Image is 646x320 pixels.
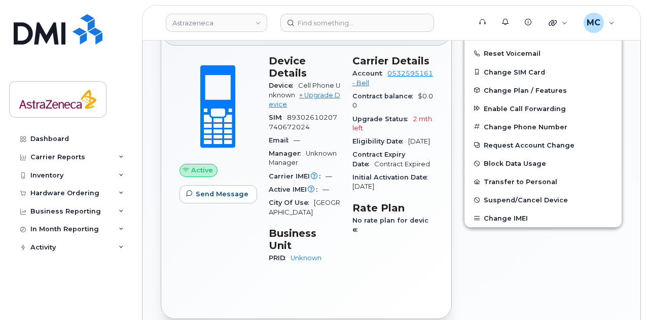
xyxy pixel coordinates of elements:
a: Astrazeneca [166,14,267,32]
span: Eligibility Date [352,137,408,145]
span: — [294,136,300,144]
button: Change IMEI [464,209,622,227]
span: Cell Phone Unknown [269,82,340,98]
button: Change Plan / Features [464,81,622,99]
h3: Rate Plan [352,202,433,214]
span: Contract balance [352,92,418,100]
button: Send Message [180,185,257,203]
span: Upgrade Status [352,115,413,123]
span: Initial Activation Date [352,173,433,181]
span: Active IMEI [269,186,322,193]
span: Contract Expired [374,160,430,168]
span: SIM [269,114,287,121]
span: [DATE] [408,137,430,145]
span: Device [269,82,298,89]
button: Request Account Change [464,136,622,154]
span: Send Message [196,189,248,199]
span: Change Plan / Features [484,86,567,94]
span: Contract Expiry Date [352,151,405,167]
span: Email [269,136,294,144]
input: Find something... [280,14,434,32]
span: City Of Use [269,199,314,206]
span: 2 mth left [352,115,432,132]
span: MC [587,17,600,29]
h3: Carrier Details [352,55,433,67]
h3: Business Unit [269,227,340,252]
button: Change SIM Card [464,63,622,81]
span: 89302610207740672024 [269,114,337,130]
a: Unknown [291,254,321,262]
span: Manager [269,150,306,157]
h3: Device Details [269,55,340,79]
div: Marlo Cabansag [577,13,622,33]
span: Suspend/Cancel Device [484,196,568,204]
a: 0532595161 - Bell [352,69,433,86]
button: Transfer to Personal [464,172,622,191]
div: Quicklinks [542,13,575,33]
span: [GEOGRAPHIC_DATA] [269,199,340,216]
span: — [322,186,329,193]
span: No rate plan for device [352,217,428,233]
span: [DATE] [352,183,374,190]
button: Enable Call Forwarding [464,99,622,118]
span: Active [191,165,213,175]
span: PRID [269,254,291,262]
span: Enable Call Forwarding [484,104,566,112]
button: Block Data Usage [464,154,622,172]
button: Suspend/Cancel Device [464,191,622,209]
button: Change Phone Number [464,118,622,136]
a: + Upgrade Device [269,91,340,108]
button: Reset Voicemail [464,44,622,62]
span: — [326,172,332,180]
span: Account [352,69,387,77]
span: Carrier IMEI [269,172,326,180]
